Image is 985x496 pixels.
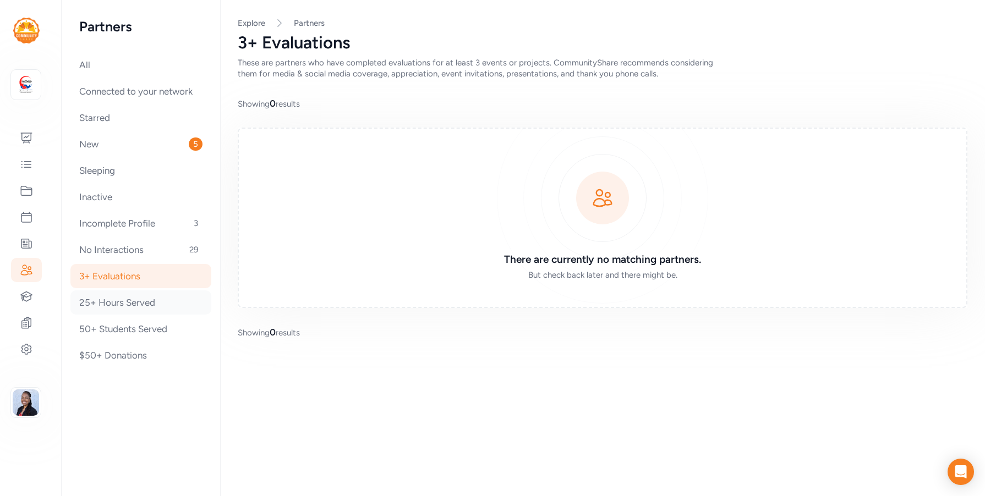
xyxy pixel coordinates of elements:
[238,18,265,28] a: Explore
[70,211,211,235] div: Incomplete Profile
[70,185,211,209] div: Inactive
[70,290,211,315] div: 25+ Hours Served
[270,98,276,109] span: 0
[238,33,967,53] div: 3+ Evaluations
[70,158,211,183] div: Sleeping
[70,53,211,77] div: All
[948,459,974,485] div: Open Intercom Messenger
[13,18,40,43] img: logo
[189,217,203,230] span: 3
[14,73,38,97] img: logo
[70,106,211,130] div: Starred
[70,79,211,103] div: Connected to your network
[70,132,211,156] div: New
[70,343,211,367] div: $50+ Donations
[444,252,761,267] h3: There are currently no matching partners.
[185,243,203,256] span: 29
[238,326,300,339] span: Showing results
[70,264,211,288] div: 3+ Evaluations
[238,97,300,110] span: Showing results
[79,18,203,35] h2: Partners
[444,269,761,280] div: But check back later and there might be.
[70,317,211,341] div: 50+ Students Served
[70,238,211,262] div: No Interactions
[270,327,276,338] span: 0
[294,18,325,29] a: Partners
[189,137,203,151] span: 5
[238,58,713,79] span: These are partners who have completed evaluations for at least 3 events or projects. CommunitySha...
[238,18,967,29] nav: Breadcrumb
